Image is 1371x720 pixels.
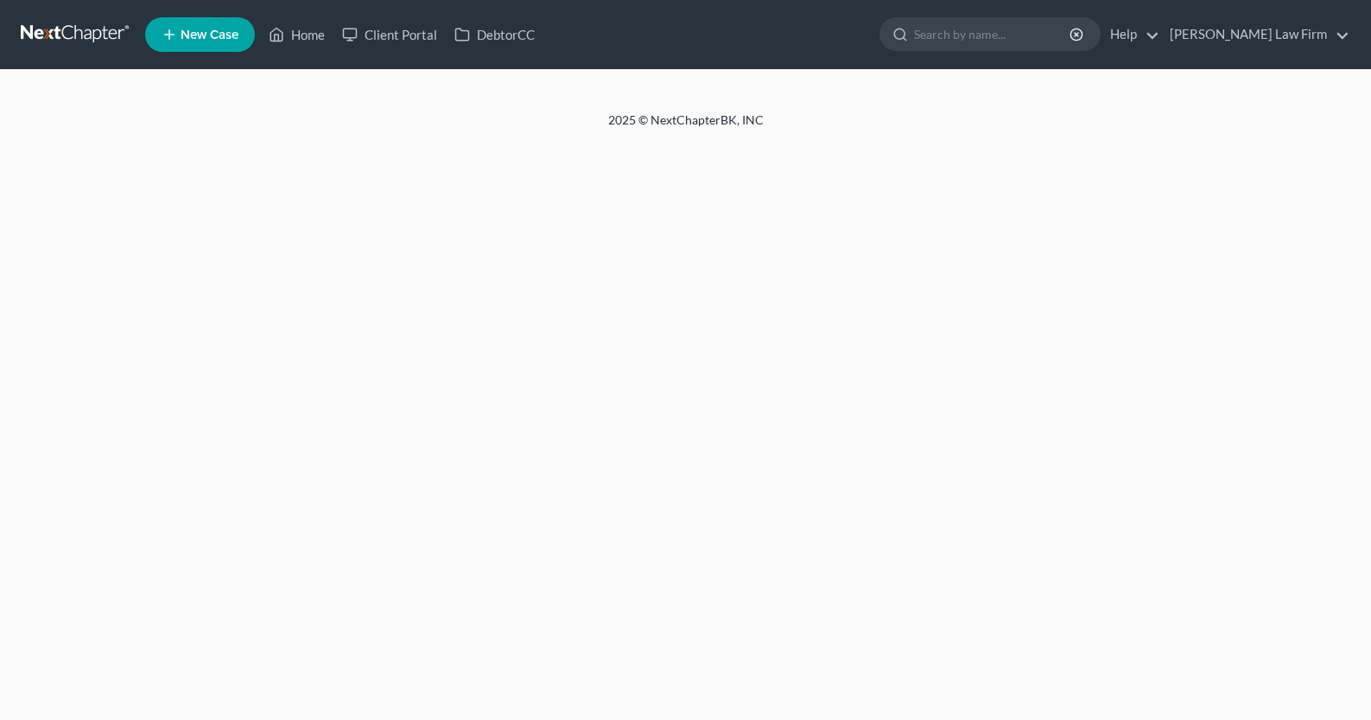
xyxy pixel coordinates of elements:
a: Client Portal [333,19,446,50]
a: [PERSON_NAME] Law Firm [1161,19,1349,50]
a: Help [1101,19,1159,50]
div: 2025 © NextChapterBK, INC [194,112,1178,143]
input: Search by name... [914,18,1072,50]
a: Home [260,19,333,50]
span: New Case [181,29,238,41]
a: DebtorCC [446,19,543,50]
